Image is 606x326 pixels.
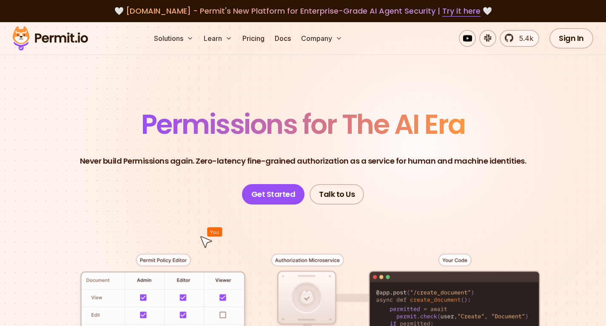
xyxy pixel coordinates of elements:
a: Try it here [442,6,481,17]
button: Company [298,30,346,47]
button: Learn [200,30,236,47]
div: 🤍 🤍 [20,5,586,17]
p: Never build Permissions again. Zero-latency fine-grained authorization as a service for human and... [80,155,526,167]
span: 5.4k [514,33,533,43]
a: Talk to Us [310,184,364,205]
a: Docs [271,30,294,47]
a: 5.4k [500,30,539,47]
button: Solutions [151,30,197,47]
span: [DOMAIN_NAME] - Permit's New Platform for Enterprise-Grade AI Agent Security | [126,6,481,16]
a: Sign In [549,28,593,49]
a: Pricing [239,30,268,47]
img: Permit logo [9,24,92,53]
span: Permissions for The AI Era [141,105,465,143]
a: Get Started [242,184,305,205]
